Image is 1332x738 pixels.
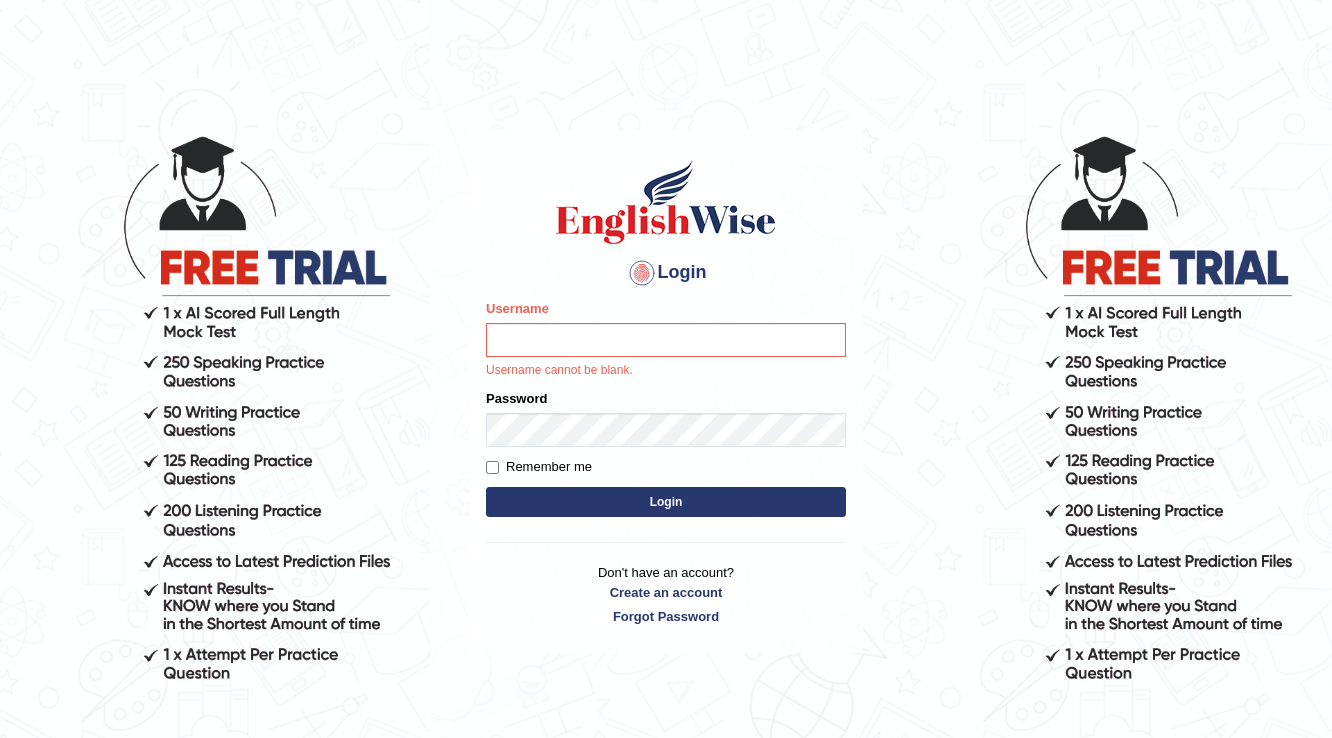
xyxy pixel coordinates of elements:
[486,487,846,517] button: Login
[486,257,846,289] h4: Login
[486,607,846,626] a: Forgot Password
[486,563,846,625] p: Don't have an account?
[486,299,549,318] label: Username
[486,461,499,474] input: Remember me
[552,157,780,247] img: Logo of English Wise sign in for intelligent practice with AI
[486,362,846,380] p: Username cannot be blank.
[486,457,592,477] label: Remember me
[486,583,846,602] a: Create an account
[486,389,547,408] label: Password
